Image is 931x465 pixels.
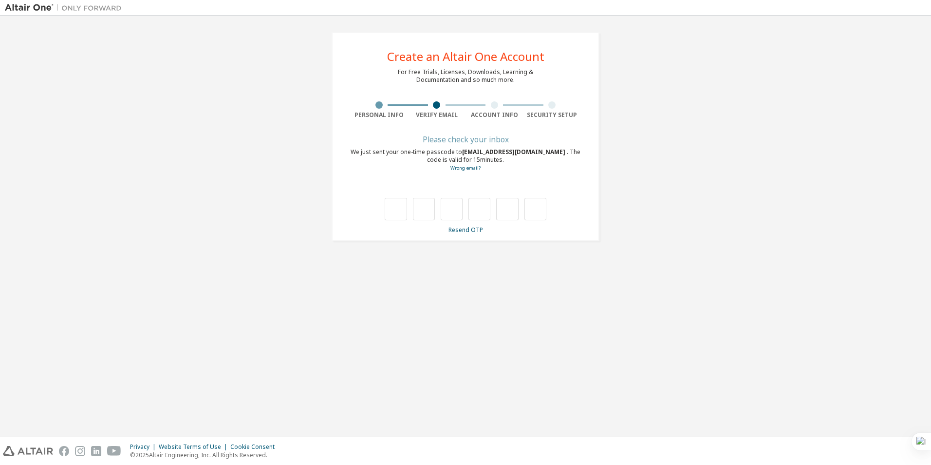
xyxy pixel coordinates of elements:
[91,446,101,456] img: linkedin.svg
[59,446,69,456] img: facebook.svg
[523,111,581,119] div: Security Setup
[159,443,230,451] div: Website Terms of Use
[408,111,466,119] div: Verify Email
[230,443,280,451] div: Cookie Consent
[387,51,544,62] div: Create an Altair One Account
[130,443,159,451] div: Privacy
[350,111,408,119] div: Personal Info
[5,3,127,13] img: Altair One
[462,148,567,156] span: [EMAIL_ADDRESS][DOMAIN_NAME]
[130,451,280,459] p: © 2025 Altair Engineering, Inc. All Rights Reserved.
[350,148,581,172] div: We just sent your one-time passcode to . The code is valid for 15 minutes.
[450,165,481,171] a: Go back to the registration form
[398,68,533,84] div: For Free Trials, Licenses, Downloads, Learning & Documentation and so much more.
[448,226,483,234] a: Resend OTP
[75,446,85,456] img: instagram.svg
[3,446,53,456] img: altair_logo.svg
[350,136,581,142] div: Please check your inbox
[465,111,523,119] div: Account Info
[107,446,121,456] img: youtube.svg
